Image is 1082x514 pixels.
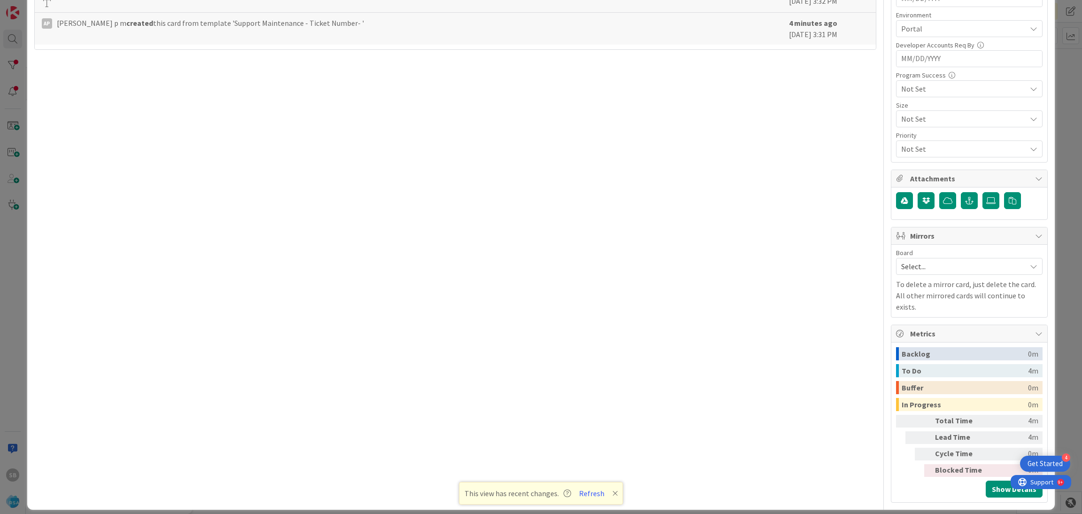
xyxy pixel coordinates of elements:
div: 4m [1028,364,1038,377]
div: To Do [902,364,1028,377]
span: Attachments [910,173,1030,184]
div: 9+ [47,4,52,11]
p: To delete a mirror card, just delete the card. All other mirrored cards will continue to exists. [896,279,1043,312]
div: In Progress [902,398,1028,411]
div: Get Started [1028,459,1063,468]
div: Buffer [902,381,1028,394]
span: Metrics [910,328,1030,339]
span: Not Set [901,83,1026,94]
div: Lead Time [935,431,987,444]
span: Support [20,1,43,13]
div: Priority [896,132,1043,139]
div: Total Time [935,415,987,428]
div: Environment [896,12,1043,18]
span: Not Set [901,142,1021,156]
div: 0m [990,464,1038,477]
button: Show Details [986,481,1043,498]
div: Backlog [902,347,1028,360]
div: 4 [1062,453,1070,462]
input: MM/DD/YYYY [901,51,1037,67]
button: Refresh [576,487,608,499]
span: This view has recent changes. [464,488,571,499]
div: [DATE] 3:31 PM [789,17,869,40]
b: 4 minutes ago [789,18,837,28]
b: created [126,18,153,28]
div: 4m [990,415,1038,428]
div: 0m [1028,347,1038,360]
span: Select... [901,260,1021,273]
div: 0m [1028,381,1038,394]
div: Blocked Time [935,464,987,477]
span: Portal [901,23,1026,34]
span: Board [896,249,913,256]
div: 0m [1028,398,1038,411]
span: [PERSON_NAME] p m this card from template 'Support Maintenance - Ticket Number- ' [57,17,364,29]
div: 0m [990,448,1038,460]
span: Mirrors [910,230,1030,241]
span: Not Set [901,112,1021,125]
div: Cycle Time [935,448,987,460]
div: Program Success [896,72,1043,78]
div: Ap [42,18,52,29]
div: Size [896,102,1043,109]
div: 4m [990,431,1038,444]
div: Developer Accounts Req By [896,42,1043,48]
div: Open Get Started checklist, remaining modules: 4 [1020,456,1070,472]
